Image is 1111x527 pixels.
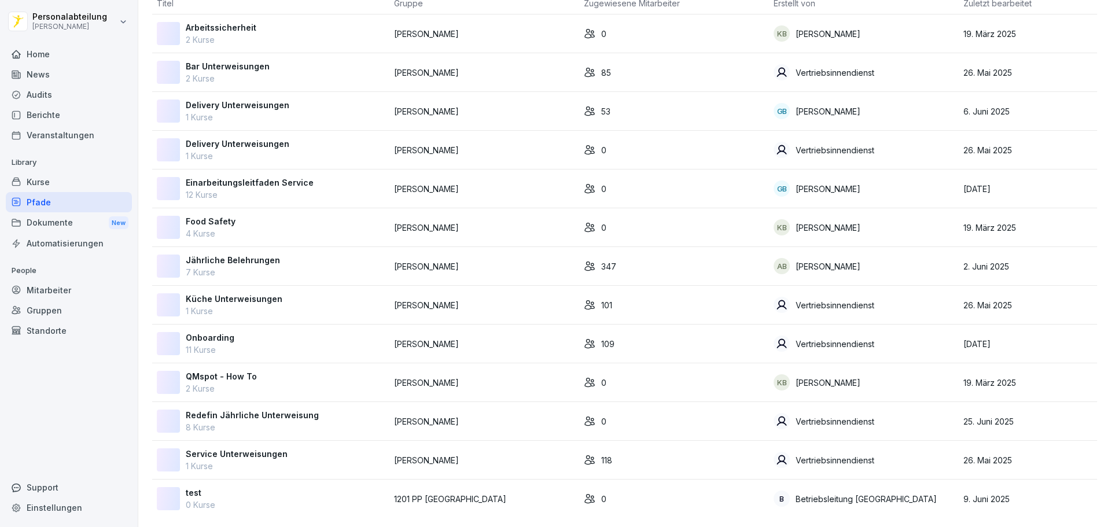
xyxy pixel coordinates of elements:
[601,493,606,505] p: 0
[394,67,575,79] p: [PERSON_NAME]
[186,150,289,162] p: 1 Kurse
[6,153,132,172] p: Library
[963,415,1092,428] p: 25. Juni 2025
[186,176,314,189] p: Einarbeitungsleitfaden Service
[186,460,288,472] p: 1 Kurse
[796,493,937,505] p: Betriebsleitung [GEOGRAPHIC_DATA]
[963,144,1092,156] p: 26. Mai 2025
[6,172,132,192] a: Kurse
[963,28,1092,40] p: 19. März 2025
[186,382,257,395] p: 2 Kurse
[601,67,611,79] p: 85
[796,415,874,428] p: Vertriebsinnendienst
[394,105,575,117] p: [PERSON_NAME]
[6,477,132,497] div: Support
[774,180,790,197] div: GB
[796,67,874,79] p: Vertriebsinnendienst
[394,338,575,350] p: [PERSON_NAME]
[6,300,132,320] a: Gruppen
[6,84,132,105] a: Audits
[186,499,215,511] p: 0 Kurse
[774,25,790,42] div: KB
[601,222,606,234] p: 0
[774,491,790,507] div: B
[109,216,128,230] div: New
[186,189,314,201] p: 12 Kurse
[186,487,215,499] p: test
[601,28,606,40] p: 0
[394,183,575,195] p: [PERSON_NAME]
[6,105,132,125] a: Berichte
[6,280,132,300] a: Mitarbeiter
[186,34,256,46] p: 2 Kurse
[601,415,606,428] p: 0
[601,260,616,272] p: 347
[601,377,606,389] p: 0
[601,105,610,117] p: 53
[963,493,1092,505] p: 9. Juni 2025
[186,370,257,382] p: QMspot - How To
[394,144,575,156] p: [PERSON_NAME]
[796,454,874,466] p: Vertriebsinnendienst
[394,377,575,389] p: [PERSON_NAME]
[6,192,132,212] a: Pfade
[186,227,236,239] p: 4 Kurse
[963,67,1092,79] p: 26. Mai 2025
[186,448,288,460] p: Service Unterweisungen
[186,111,289,123] p: 1 Kurse
[186,409,319,421] p: Redefin Jährliche Unterweisung
[6,233,132,253] a: Automatisierungen
[963,454,1092,466] p: 26. Mai 2025
[963,222,1092,234] p: 19. März 2025
[796,260,860,272] p: [PERSON_NAME]
[186,138,289,150] p: Delivery Unterweisungen
[186,21,256,34] p: Arbeitssicherheit
[186,331,234,344] p: Onboarding
[186,293,282,305] p: Küche Unterweisungen
[6,320,132,341] a: Standorte
[6,212,132,234] a: DokumenteNew
[186,305,282,317] p: 1 Kurse
[963,299,1092,311] p: 26. Mai 2025
[186,99,289,111] p: Delivery Unterweisungen
[6,44,132,64] a: Home
[394,28,575,40] p: [PERSON_NAME]
[6,125,132,145] div: Veranstaltungen
[796,105,860,117] p: [PERSON_NAME]
[6,64,132,84] a: News
[601,338,615,350] p: 109
[186,72,270,84] p: 2 Kurse
[774,103,790,119] div: GB
[963,338,1092,350] p: [DATE]
[186,421,319,433] p: 8 Kurse
[796,299,874,311] p: Vertriebsinnendienst
[394,260,575,272] p: [PERSON_NAME]
[6,261,132,280] p: People
[601,144,606,156] p: 0
[796,338,874,350] p: Vertriebsinnendienst
[186,266,280,278] p: 7 Kurse
[963,377,1092,389] p: 19. März 2025
[394,493,575,505] p: 1201 PP [GEOGRAPHIC_DATA]
[6,497,132,518] a: Einstellungen
[601,299,612,311] p: 101
[963,105,1092,117] p: 6. Juni 2025
[394,299,575,311] p: [PERSON_NAME]
[796,28,860,40] p: [PERSON_NAME]
[186,215,236,227] p: Food Safety
[796,144,874,156] p: Vertriebsinnendienst
[796,377,860,389] p: [PERSON_NAME]
[774,374,790,390] div: KB
[394,454,575,466] p: [PERSON_NAME]
[186,344,234,356] p: 11 Kurse
[186,60,270,72] p: Bar Unterweisungen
